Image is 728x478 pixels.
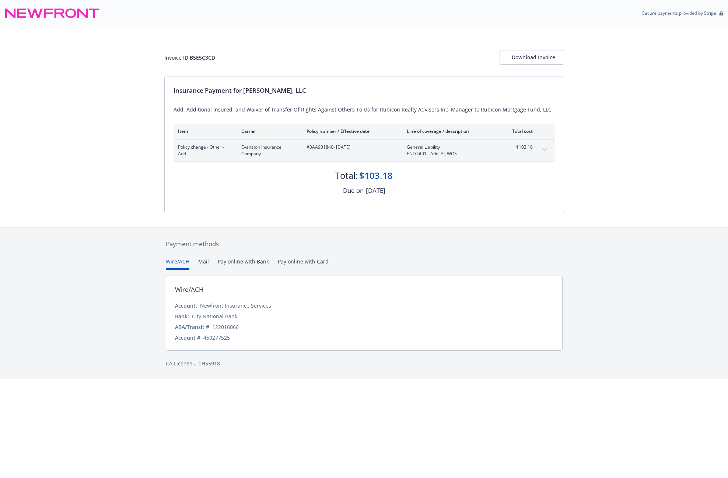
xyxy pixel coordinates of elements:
[335,169,358,182] div: Total:
[178,144,230,157] span: Policy change - Other - Add
[174,139,555,162] div: Policy change - Other - AddEvanston Insurance Company#3AA901840- [DATE]General LiabilityENDT#01 -...
[407,144,493,157] span: General LiabilityENDT#01 - Add AI, WOS
[505,144,533,151] span: $103.18
[505,128,533,134] div: Total cost
[175,312,189,320] div: Bank:
[307,128,395,134] div: Policy number / Effective date
[512,50,552,64] div: Download Invoice
[359,169,393,182] div: $103.18
[307,144,395,151] span: #3AA901840 - [DATE]
[174,86,555,95] div: Insurance Payment for [PERSON_NAME], LLC
[642,10,716,16] p: Secure payments provided by Stripe
[166,360,563,367] div: CA License # 0H55918
[203,334,230,341] div: 450277525
[500,50,564,65] button: Download Invoice
[175,323,209,331] div: ABA/Transit #
[166,258,189,270] button: Wire/ACH
[241,144,295,157] span: Evanston Insurance Company
[539,144,550,156] button: expand content
[164,54,215,61] div: Invoice ID: B5E5C3CD
[407,151,493,157] span: ENDT#01 - Add AI, WOS
[175,302,197,309] div: Account:
[218,258,269,270] button: Pay online with Bank
[212,323,239,331] div: 122016066
[174,106,555,113] div: Add Additional Insured and Waiver of Transfer Of Rights Against Others To Us for Rubicon Realty A...
[198,258,209,270] button: Mail
[241,128,295,134] div: Carrier
[366,186,385,195] div: [DATE]
[278,258,329,270] button: Pay online with Card
[178,128,230,134] div: Item
[407,128,493,134] div: Line of coverage / description
[343,186,364,195] div: Due on
[166,239,563,249] div: Payment methods
[175,285,204,294] div: Wire/ACH
[407,144,493,151] span: General Liability
[175,334,200,341] div: Account #
[192,312,237,320] div: City National Bank
[200,302,271,309] div: Newfront Insurance Services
